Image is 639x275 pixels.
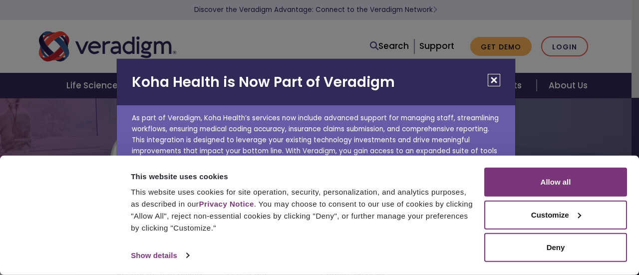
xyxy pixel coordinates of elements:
[131,186,473,234] div: This website uses cookies for site operation, security, personalization, and analytics purposes, ...
[484,168,627,197] button: Allow all
[117,105,515,178] p: As part of Veradigm, Koha Health’s services now include advanced support for managing staff, stre...
[199,200,254,208] a: Privacy Notice
[117,59,515,106] h2: Koha Health is Now Part of Veradigm
[131,248,189,263] a: Show details
[131,170,473,182] div: This website uses cookies
[484,233,627,262] button: Deny
[488,74,500,86] button: Close
[484,200,627,229] button: Customize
